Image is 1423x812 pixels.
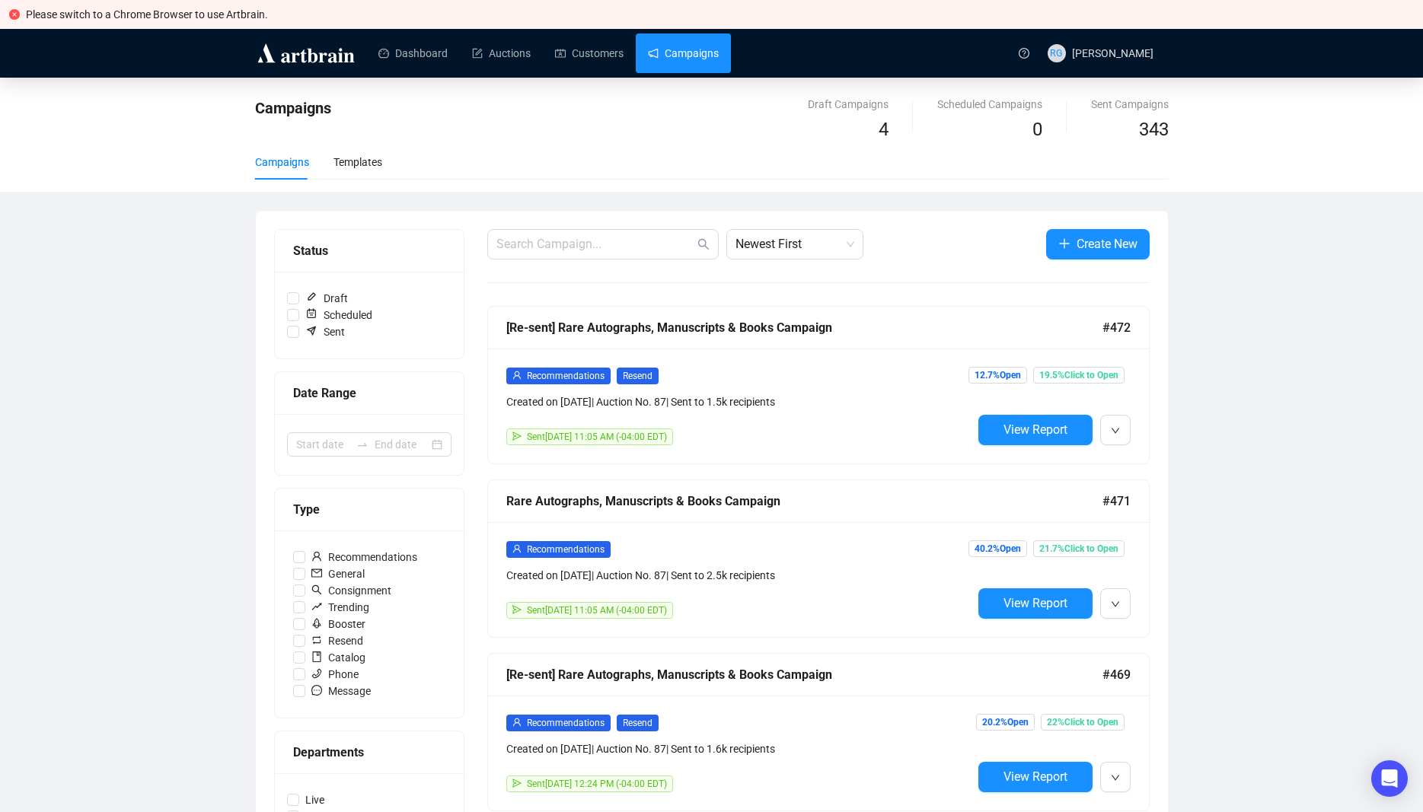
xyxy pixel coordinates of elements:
span: send [512,779,522,788]
span: Sent [DATE] 11:05 AM (-04:00 EDT) [527,431,667,442]
span: down [1111,600,1120,609]
span: user [512,371,522,380]
span: search [697,238,710,250]
span: Live [299,791,330,808]
a: Dashboard [378,33,448,73]
span: 0 [1032,119,1042,140]
span: 22% Click to Open [1041,714,1125,731]
div: [Re-sent] Rare Autographs, Manuscripts & Books Campaign [506,318,1102,337]
span: book [311,651,322,662]
span: Sent [299,323,351,340]
span: phone [311,668,322,679]
span: rocket [311,618,322,629]
span: 343 [1139,119,1169,140]
span: Draft [299,290,354,307]
span: user [311,551,322,562]
span: View Report [1003,422,1067,437]
a: [Re-sent] Rare Autographs, Manuscripts & Books Campaign#469userRecommendationsResendCreated on [D... [487,653,1150,811]
img: logo [255,41,357,65]
span: search [311,584,322,595]
div: Status [293,241,445,260]
span: 20.2% Open [976,714,1035,731]
span: Newest First [735,230,854,259]
div: Campaigns [255,154,309,170]
a: Campaigns [648,33,719,73]
span: [PERSON_NAME] [1072,47,1153,59]
span: 21.7% Click to Open [1033,540,1125,557]
span: #471 [1102,492,1131,511]
div: Created on [DATE] | Auction No. 87 | Sent to 1.6k recipients [506,740,972,757]
a: question-circle [1010,29,1039,77]
span: Trending [305,599,375,616]
span: Recommendations [527,718,605,728]
span: General [305,565,371,582]
span: retweet [311,635,322,645]
a: Customers [555,33,624,73]
span: close-circle [9,9,20,20]
div: Open Intercom Messenger [1371,760,1408,797]
span: Sent [DATE] 11:05 AM (-04:00 EDT) [527,605,667,616]
input: Start date [296,436,350,453]
div: Type [293,500,445,519]
span: down [1111,426,1120,435]
button: Create New [1046,229,1150,260]
span: Booster [305,616,372,632]
input: Search Campaign... [496,235,694,253]
span: plus [1058,237,1070,250]
span: Recommendations [527,371,605,381]
div: [Re-sent] Rare Autographs, Manuscripts & Books Campaign [506,665,1102,684]
span: Resend [305,632,369,649]
span: RG [1050,46,1063,61]
button: View Report [978,415,1093,445]
span: View Report [1003,769,1067,784]
span: rise [311,601,322,612]
span: send [512,431,522,441]
div: Created on [DATE] | Auction No. 87 | Sent to 2.5k recipients [506,567,972,584]
a: Auctions [472,33,531,73]
div: Please switch to a Chrome Browser to use Artbrain. [26,6,1414,23]
div: Rare Autographs, Manuscripts & Books Campaign [506,492,1102,511]
span: Resend [617,368,659,384]
span: to [356,438,369,451]
a: [Re-sent] Rare Autographs, Manuscripts & Books Campaign#472userRecommendationsResendCreated on [D... [487,306,1150,464]
span: Message [305,683,377,699]
span: send [512,605,522,614]
span: 12.7% Open [968,367,1027,384]
span: Catalog [305,649,372,666]
span: #469 [1102,665,1131,684]
span: Create New [1077,234,1137,253]
input: End date [375,436,429,453]
span: down [1111,773,1120,782]
span: Sent [DATE] 12:24 PM (-04:00 EDT) [527,779,667,789]
div: Draft Campaigns [808,96,889,113]
div: Departments [293,743,445,762]
span: swap-right [356,438,369,451]
span: question-circle [1019,48,1029,59]
span: Resend [617,715,659,731]
div: Sent Campaigns [1091,96,1169,113]
span: 4 [879,119,889,140]
span: #472 [1102,318,1131,337]
span: Recommendations [305,549,423,565]
span: Consignment [305,582,397,599]
div: Created on [DATE] | Auction No. 87 | Sent to 1.5k recipients [506,393,972,410]
span: Scheduled [299,307,378,323]
a: Rare Autographs, Manuscripts & Books Campaign#471userRecommendationsCreated on [DATE]| Auction No... [487,479,1150,638]
span: 19.5% Click to Open [1033,367,1125,384]
div: Scheduled Campaigns [937,96,1042,113]
div: Templates [333,154,382,170]
button: View Report [978,762,1093,792]
span: user [512,718,522,727]
span: mail [311,568,322,578]
button: View Report [978,588,1093,619]
span: message [311,685,322,696]
span: Recommendations [527,544,605,555]
span: Phone [305,666,365,683]
span: View Report [1003,596,1067,610]
span: 40.2% Open [968,540,1027,557]
span: user [512,544,522,553]
span: Campaigns [255,99,331,117]
div: Date Range [293,384,445,403]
